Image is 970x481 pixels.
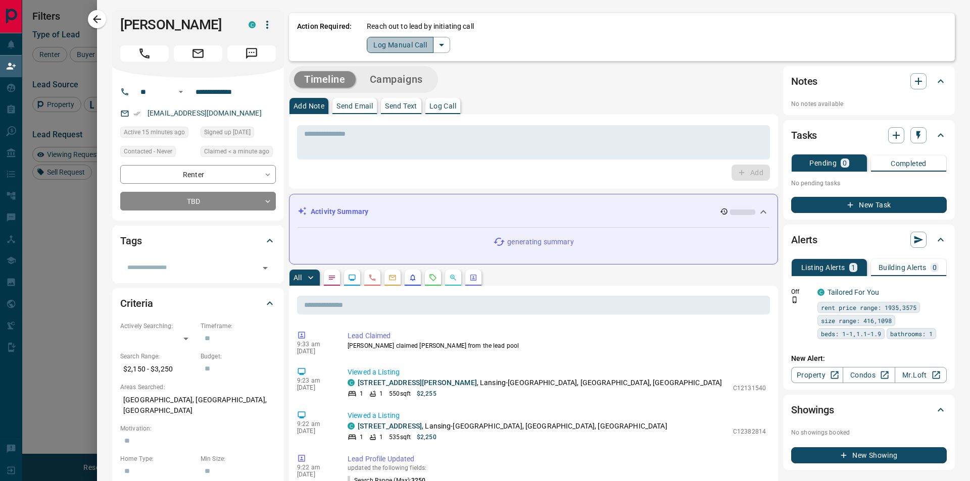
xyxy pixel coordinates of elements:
h2: Showings [791,402,834,418]
p: 9:22 am [297,420,332,427]
p: Viewed a Listing [348,367,766,378]
div: condos.ca [817,289,825,296]
p: 535 sqft [389,433,411,442]
p: New Alert: [791,353,947,364]
svg: Listing Alerts [409,274,417,282]
svg: Opportunities [449,274,457,282]
p: 550 sqft [389,389,411,398]
a: Condos [843,367,895,383]
p: Off [791,287,811,296]
p: Add Note [294,102,324,110]
button: New Task [791,197,947,213]
div: Renter [120,165,276,184]
div: Tags [120,229,276,253]
span: Signed up [DATE] [204,127,251,137]
a: [STREET_ADDRESS][PERSON_NAME] [358,379,477,387]
div: Activity Summary [298,202,769,221]
div: split button [367,37,450,53]
span: Call [120,45,169,62]
p: 9:23 am [297,377,332,384]
div: TBD [120,192,276,210]
button: Campaigns [360,71,433,88]
p: No notes available [791,99,947,109]
svg: Push Notification Only [791,296,798,303]
span: Active 15 minutes ago [124,127,185,137]
p: All [294,274,302,281]
a: Property [791,367,843,383]
svg: Lead Browsing Activity [348,274,356,282]
p: 1 [379,433,383,442]
p: 1 [851,264,855,271]
p: Send Email [336,102,373,110]
p: Completed [891,160,927,167]
div: Alerts [791,228,947,252]
p: Send Text [385,102,417,110]
p: 0 [933,264,937,271]
button: Open [175,86,187,98]
svg: Notes [328,274,336,282]
span: beds: 1-1,1.1-1.9 [821,329,881,339]
p: 0 [843,159,847,167]
button: New Showing [791,447,947,463]
button: Log Manual Call [367,37,433,53]
span: rent price range: 1935,3575 [821,302,916,312]
div: Mon Sep 15 2025 [120,127,196,141]
p: Log Call [429,102,456,110]
p: $2,255 [417,389,437,398]
p: Areas Searched: [120,383,276,392]
p: Actively Searching: [120,322,196,331]
div: Notes [791,69,947,93]
div: condos.ca [249,21,256,28]
p: Min Size: [201,454,276,463]
p: Motivation: [120,424,276,433]
p: No pending tasks [791,176,947,191]
h2: Criteria [120,295,153,311]
button: Timeline [294,71,356,88]
p: Activity Summary [311,206,368,217]
div: Sat Sep 13 2025 [201,127,276,141]
span: size range: 416,1098 [821,315,892,326]
svg: Emails [389,274,397,282]
p: Budget: [201,352,276,361]
h2: Notes [791,73,817,89]
h1: [PERSON_NAME] [120,17,233,33]
p: [DATE] [297,427,332,435]
p: $2,250 [417,433,437,442]
p: Listing Alerts [801,264,845,271]
p: C12382814 [733,427,766,436]
p: , Lansing-[GEOGRAPHIC_DATA], [GEOGRAPHIC_DATA], [GEOGRAPHIC_DATA] [358,378,722,388]
p: C12131540 [733,384,766,393]
p: 1 [379,389,383,398]
svg: Calls [368,274,376,282]
div: condos.ca [348,379,355,386]
p: 9:33 am [297,341,332,348]
p: No showings booked [791,428,947,437]
p: Building Alerts [879,264,927,271]
p: [DATE] [297,471,332,478]
p: Home Type: [120,454,196,463]
p: Timeframe: [201,322,276,331]
div: Criteria [120,291,276,315]
h2: Tasks [791,127,817,143]
p: $2,150 - $3,250 [120,361,196,378]
button: Open [258,261,272,275]
p: updated the following fields: [348,464,766,471]
div: Mon Sep 15 2025 [201,146,276,160]
p: Lead Claimed [348,331,766,341]
p: generating summary [507,237,573,247]
span: Claimed < a minute ago [204,146,269,156]
p: Reach out to lead by initiating call [367,21,474,32]
div: Showings [791,398,947,422]
span: bathrooms: 1 [890,329,933,339]
p: 1 [360,433,363,442]
a: [EMAIL_ADDRESS][DOMAIN_NAME] [148,109,262,117]
p: [PERSON_NAME] claimed [PERSON_NAME] from the lead pool [348,341,766,350]
span: Email [174,45,222,62]
p: Action Required: [297,21,352,53]
p: , Lansing-[GEOGRAPHIC_DATA], [GEOGRAPHIC_DATA], [GEOGRAPHIC_DATA] [358,421,667,432]
svg: Requests [429,274,437,282]
div: condos.ca [348,422,355,430]
a: Tailored For You [828,288,879,296]
p: 1 [360,389,363,398]
p: [DATE] [297,384,332,391]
